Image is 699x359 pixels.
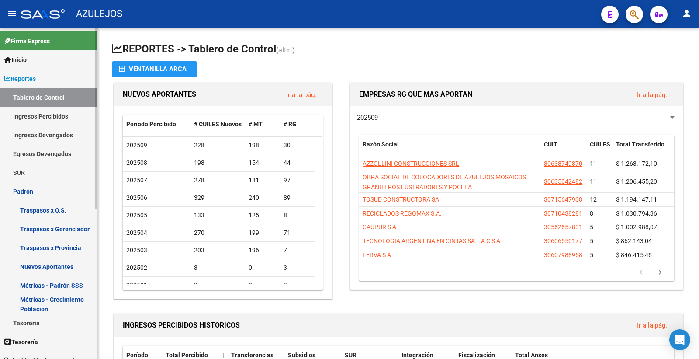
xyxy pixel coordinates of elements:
span: # CUILES Nuevos [194,121,242,128]
span: 202501 [126,282,147,289]
button: Ventanilla ARCA [112,61,197,77]
span: $ 846.415,46 [616,251,652,258]
span: $ 1.263.172,10 [616,160,657,167]
div: 278 [194,175,242,185]
div: 270 [194,228,242,238]
div: 3 [284,280,311,290]
span: 202508 [126,159,147,166]
h1: REPORTES -> Tablero de Control [112,42,685,57]
span: Total Percibido [166,352,208,359]
span: TOSUD CONSTRUCTORA SA [363,196,439,203]
span: 202505 [126,212,147,219]
span: 202507 [126,177,147,184]
button: Ir a la pág. [630,87,674,103]
span: - AZULEJOS [69,4,122,24]
div: 7 [284,245,311,255]
div: 196 [249,245,277,255]
span: AZZOLLINI CONSTRUCCIONES SRL [363,160,459,167]
datatable-header-cell: Razón Social [359,135,540,164]
span: FERVA S A [363,251,391,258]
div: 97 [284,175,311,185]
div: 240 [249,193,277,203]
span: Razón Social [363,141,399,148]
span: EMPRESAS RG QUE MAS APORTAN [359,90,472,98]
datatable-header-cell: # MT [245,115,280,134]
div: 199 [249,228,277,238]
div: 133 [194,210,242,220]
button: Ir a la pág. [630,317,674,333]
span: Inicio [4,55,27,65]
span: 30635042482 [544,178,582,185]
div: 329 [194,193,242,203]
span: CUIT [544,141,557,148]
span: 202503 [126,247,147,254]
span: 5 [590,223,593,230]
a: go to previous page [633,268,649,278]
div: 44 [284,158,311,168]
span: 11 [590,178,597,185]
div: 0 [249,280,277,290]
span: Reportes [4,74,36,84]
span: 202509 [357,114,378,122]
span: INGRESOS PERCIBIDOS HISTORICOS [123,321,240,329]
span: 202509 [126,142,147,149]
span: $ 862.143,04 [616,237,652,244]
datatable-header-cell: # RG [280,115,315,134]
datatable-header-cell: # CUILES Nuevos [190,115,245,134]
span: $ 1.002.988,07 [616,223,657,230]
span: Total Transferido [616,141,664,148]
div: 0 [249,263,277,273]
span: $ 1.194.147,11 [616,196,657,203]
div: 198 [249,140,277,150]
div: 203 [194,245,242,255]
span: 8 [590,210,593,217]
span: Integración [401,352,433,359]
span: RECICLADOS REGOMAX S.A. [363,210,442,217]
a: Ir a la pág. [637,321,667,329]
a: Ir a la pág. [286,91,316,99]
div: 125 [249,210,277,220]
span: 30715647938 [544,196,582,203]
span: 12 [590,196,597,203]
div: 3 [194,263,242,273]
span: 30638749870 [544,160,582,167]
div: 181 [249,175,277,185]
div: Ventanilla ARCA [119,61,190,77]
span: 202506 [126,194,147,201]
div: 3 [194,280,242,290]
span: 30606550177 [544,237,582,244]
span: CAUPUR S A [363,223,396,230]
div: 89 [284,193,311,203]
span: 30562657831 [544,223,582,230]
div: 228 [194,140,242,150]
span: Fiscalización [458,352,495,359]
div: 198 [194,158,242,168]
div: 154 [249,158,277,168]
datatable-header-cell: CUIT [540,135,586,164]
a: Ir a la pág. [637,91,667,99]
span: # MT [249,121,263,128]
span: 30607988958 [544,251,582,258]
div: 30 [284,140,311,150]
mat-icon: menu [7,8,17,19]
div: 3 [284,263,311,273]
span: 202502 [126,264,147,271]
button: Ir a la pág. [279,87,323,103]
div: Open Intercom Messenger [669,329,690,350]
a: go to next page [652,268,668,278]
span: Tesorería [4,337,38,347]
span: $ 1.030.794,36 [616,210,657,217]
span: 5 [590,251,593,258]
span: TECNOLOGIA ARGENTINA EN CINTAS SA T A C S A [363,237,500,244]
span: SUR [345,352,356,359]
span: Período Percibido [126,121,176,128]
span: 5 [590,237,593,244]
datatable-header-cell: Período Percibido [123,115,190,134]
span: # RG [284,121,297,128]
span: $ 1.206.455,20 [616,178,657,185]
datatable-header-cell: Total Transferido [612,135,674,164]
div: 71 [284,228,311,238]
span: Total Anses [515,352,548,359]
span: OBRA SOCIAL DE COLOCADORES DE AZULEJOS MOSAICOS GRANITEROS LUSTRADORES Y POCELA [363,174,526,191]
span: 30710438281 [544,210,582,217]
